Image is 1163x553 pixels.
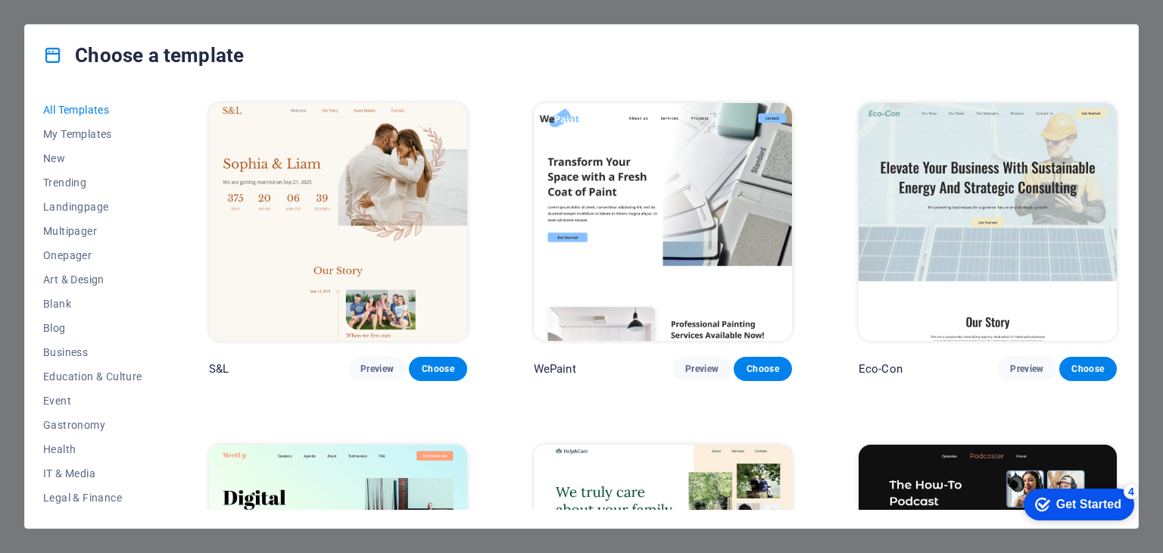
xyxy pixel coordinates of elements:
[1010,363,1043,375] span: Preview
[43,389,142,413] button: Event
[746,363,779,375] span: Choose
[43,170,142,195] button: Trending
[43,298,142,310] span: Blank
[43,492,142,504] span: Legal & Finance
[43,98,142,122] button: All Templates
[43,243,142,267] button: Onepager
[43,364,142,389] button: Education & Culture
[112,3,127,18] div: 4
[209,361,229,376] p: S&L
[1059,357,1117,381] button: Choose
[43,419,142,431] span: Gastronomy
[43,195,142,219] button: Landingpage
[43,443,142,455] span: Health
[43,322,142,334] span: Blog
[43,437,142,461] button: Health
[43,249,142,261] span: Onepager
[43,201,142,213] span: Landingpage
[43,152,142,164] span: New
[409,357,466,381] button: Choose
[43,467,142,480] span: IT & Media
[673,357,731,381] button: Preview
[43,292,142,316] button: Blank
[348,357,406,381] button: Preview
[43,273,142,286] span: Art & Design
[45,17,110,30] div: Get Started
[43,370,142,383] span: Education & Culture
[43,128,142,140] span: My Templates
[43,43,244,67] h4: Choose a template
[685,363,719,375] span: Preview
[1071,363,1105,375] span: Choose
[43,146,142,170] button: New
[43,413,142,437] button: Gastronomy
[43,316,142,340] button: Blog
[534,103,792,341] img: WePaint
[209,103,467,341] img: S&L
[43,219,142,243] button: Multipager
[998,357,1055,381] button: Preview
[43,104,142,116] span: All Templates
[859,103,1117,341] img: Eco-Con
[12,8,123,39] div: Get Started 4 items remaining, 20% complete
[43,340,142,364] button: Business
[43,267,142,292] button: Art & Design
[734,357,791,381] button: Choose
[43,177,142,189] span: Trending
[534,361,576,376] p: WePaint
[43,122,142,146] button: My Templates
[43,461,142,486] button: IT & Media
[43,225,142,237] span: Multipager
[859,361,903,376] p: Eco-Con
[421,363,454,375] span: Choose
[43,346,142,358] span: Business
[43,395,142,407] span: Event
[43,486,142,510] button: Legal & Finance
[360,363,394,375] span: Preview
